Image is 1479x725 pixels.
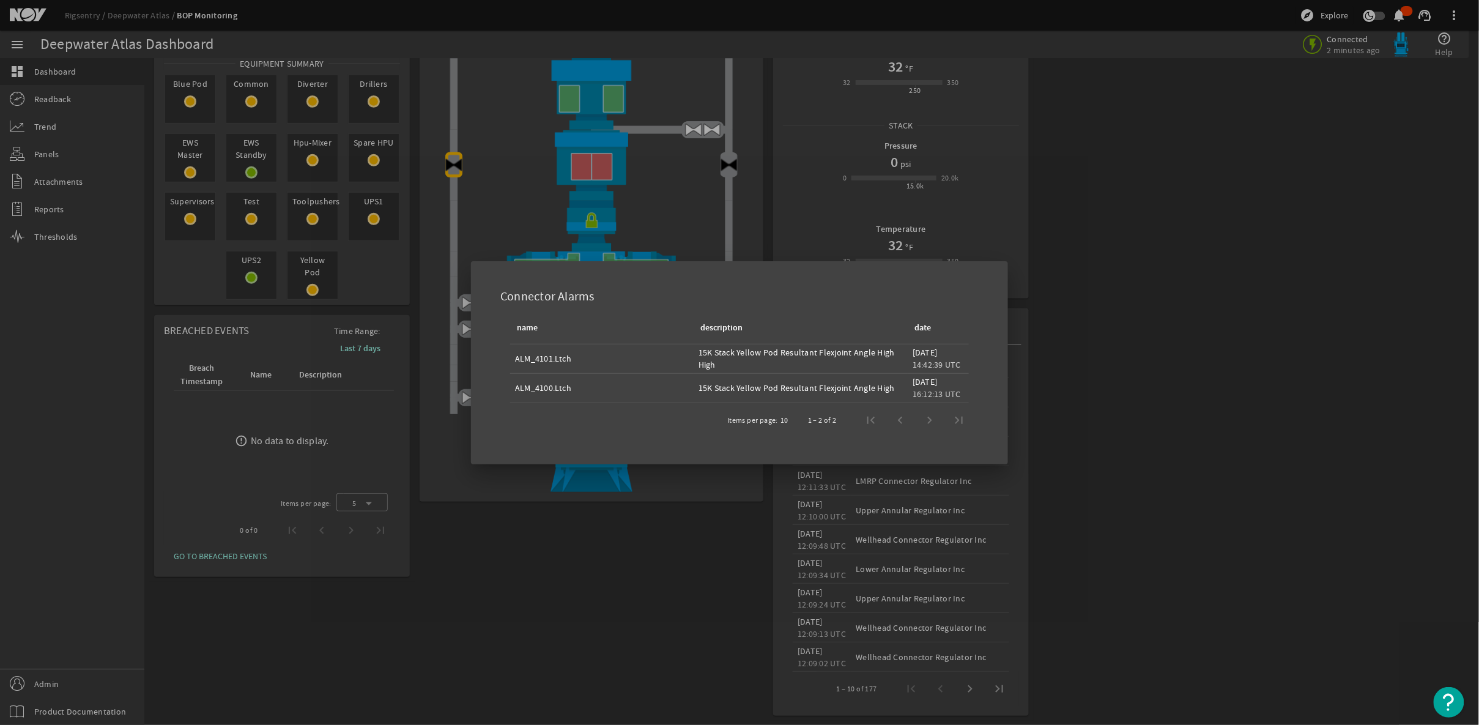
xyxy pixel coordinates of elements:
div: ALM_4101.Ltch [515,352,689,365]
div: description [700,321,743,335]
div: 1 – 2 of 2 [808,414,837,426]
legacy-datetime-component: [DATE] [913,376,938,387]
div: ALM_4100.Ltch [515,382,689,394]
div: date [914,321,931,335]
div: name [517,321,538,335]
div: date [913,321,959,335]
div: 10 [780,414,788,426]
div: description [699,321,898,335]
div: Connector Alarms [486,276,993,312]
div: Items per page: [727,414,778,426]
legacy-datetime-component: 16:12:13 UTC [913,389,961,400]
div: name [515,321,684,335]
legacy-datetime-component: 14:42:39 UTC [913,359,961,370]
button: Open Resource Center [1434,687,1464,718]
legacy-datetime-component: [DATE] [913,347,938,358]
div: 15K Stack Yellow Pod Resultant Flexjoint Angle High High [699,346,903,371]
div: 15K Stack Yellow Pod Resultant Flexjoint Angle High [699,382,903,394]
